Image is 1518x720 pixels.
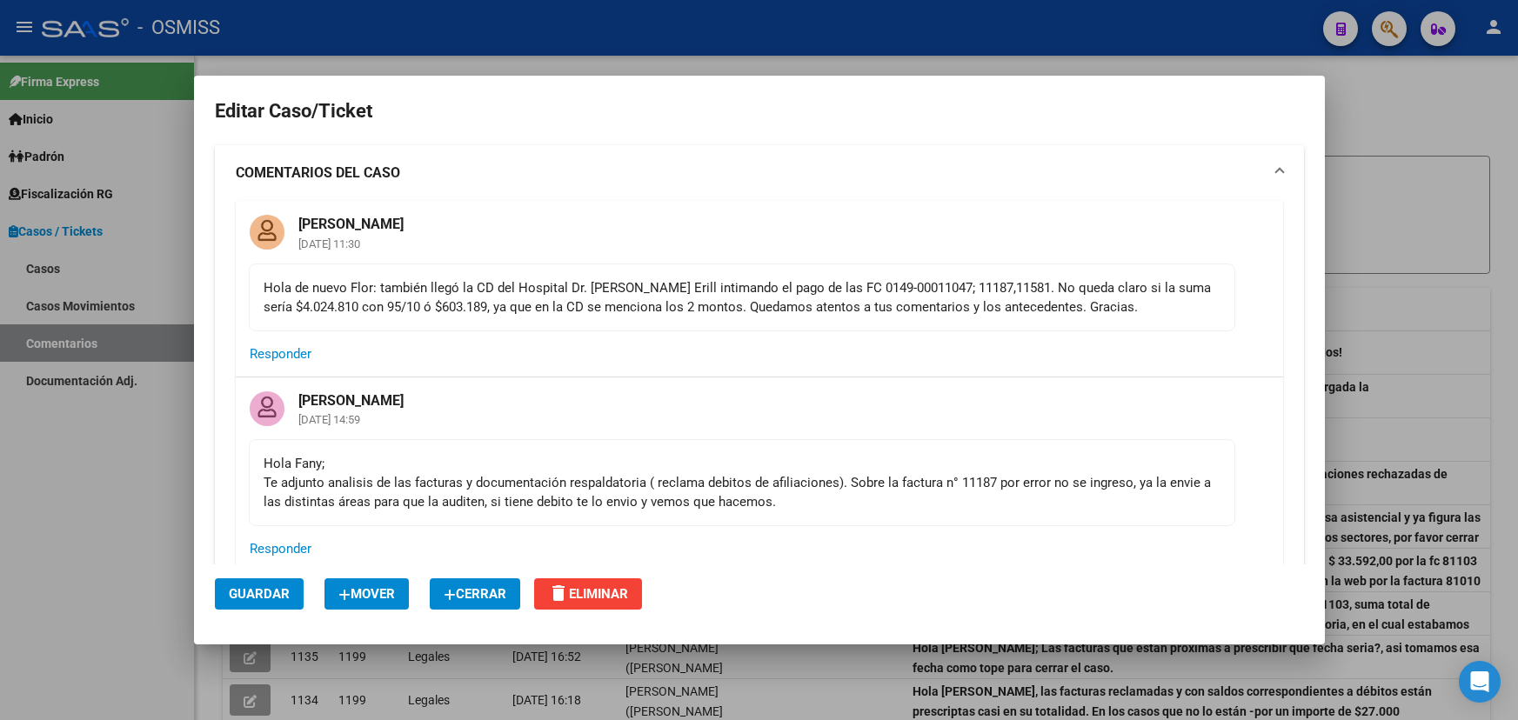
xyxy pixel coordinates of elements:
mat-card-subtitle: [DATE] 14:59 [284,414,418,425]
div: Hola de nuevo Flor: también llegó la CD del Hospital Dr. [PERSON_NAME] Erill intimando el pago de... [264,278,1220,317]
mat-icon: delete [548,583,569,603]
span: Mover [338,586,395,602]
div: Open Intercom Messenger [1459,661,1501,703]
div: Hola Fany; Te adjunto analisis de las facturas y documentación respaldatoria ( reclama debitos de... [264,454,1220,511]
button: Responder [250,533,311,564]
h2: Editar Caso/Ticket [215,95,1304,128]
mat-card-subtitle: [DATE] 11:30 [284,238,418,250]
button: Cerrar [430,578,520,610]
span: Guardar [229,586,290,602]
span: Responder [250,346,311,362]
button: Eliminar [534,578,642,610]
span: Cerrar [444,586,506,602]
button: Guardar [215,578,304,610]
mat-card-title: [PERSON_NAME] [284,201,418,234]
mat-expansion-panel-header: COMENTARIOS DEL CASO [215,145,1304,201]
strong: COMENTARIOS DEL CASO [236,163,400,183]
button: Responder [250,338,311,370]
span: Responder [250,541,311,557]
span: Eliminar [548,586,628,602]
mat-card-title: [PERSON_NAME] [284,377,418,410]
button: Mover [324,578,409,610]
